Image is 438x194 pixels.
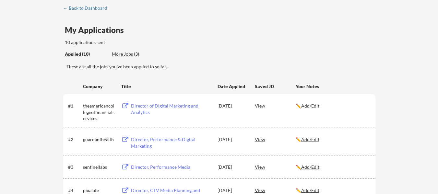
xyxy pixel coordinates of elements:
u: Add/Edit [301,188,319,193]
div: theamericancollegeoffinancialservices [83,103,115,122]
div: #1 [68,103,81,109]
div: ✏️ [296,103,370,109]
u: Add/Edit [301,137,319,142]
div: ✏️ [296,187,370,194]
div: ← Back to Dashboard [63,6,112,10]
div: Applied (10) [65,51,107,57]
div: View [255,161,296,173]
a: ← Back to Dashboard [63,6,112,12]
div: [DATE] [218,103,246,109]
div: [DATE] [218,187,246,194]
div: Your Notes [296,83,370,90]
div: Director, Performance Media [131,164,211,170]
div: Title [121,83,211,90]
div: Director of Digital Marketing and Analytics [131,103,211,115]
div: View [255,100,296,111]
div: [DATE] [218,136,246,143]
div: #2 [68,136,81,143]
div: ✏️ [296,136,370,143]
div: #3 [68,164,81,170]
div: 10 applications sent [65,39,190,46]
div: guardanthealth [83,136,115,143]
div: Director, Performance & Digital Marketing [131,136,211,149]
div: Date Applied [218,83,246,90]
u: Add/Edit [301,164,319,170]
div: These are job applications we think you'd be a good fit for, but couldn't apply you to automatica... [112,51,160,58]
u: Add/Edit [301,103,319,108]
div: These are all the jobs you've been applied to so far. [65,51,107,58]
div: These are all the jobs you've been applied to so far. [66,63,375,70]
div: View [255,133,296,145]
div: My Applications [65,26,129,34]
div: pixalate [83,187,115,194]
div: sentinellabs [83,164,115,170]
div: Saved JD [255,80,296,92]
div: Company [83,83,115,90]
div: [DATE] [218,164,246,170]
div: ✏️ [296,164,370,170]
div: More Jobs (3) [112,51,160,57]
div: #4 [68,187,81,194]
